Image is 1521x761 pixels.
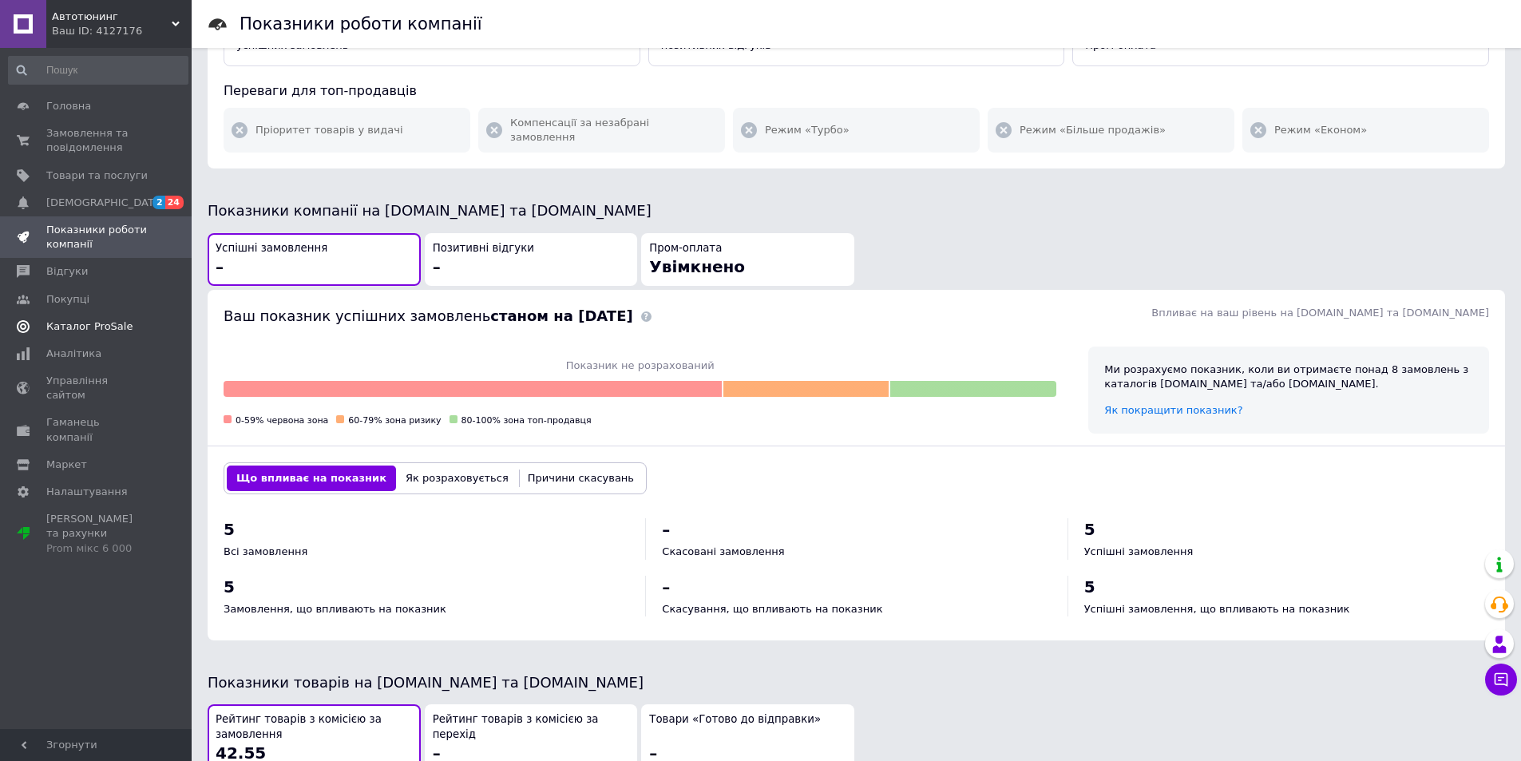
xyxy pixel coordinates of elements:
span: Управління сайтом [46,374,148,402]
span: Успішні замовлення, що впливають на показник [1084,603,1350,615]
span: Переваги для топ-продавців [224,83,417,98]
span: – [662,520,670,539]
button: Що впливає на показник [227,466,396,491]
span: 0-59% червона зона [236,415,328,426]
a: Як покращити показник? [1104,404,1242,416]
span: Впливає на ваш рівень на [DOMAIN_NAME] та [DOMAIN_NAME] [1151,307,1489,319]
span: Компенсації за незабрані замовлення [510,116,717,145]
span: Налаштування [46,485,128,499]
span: 5 [224,577,235,597]
span: [DEMOGRAPHIC_DATA] [46,196,164,210]
span: 60-79% зона ризику [348,415,441,426]
span: 2 [152,196,165,209]
span: Товари та послуги [46,168,148,183]
span: – [216,257,224,276]
span: Замовлення, що впливають на показник [224,603,446,615]
span: Покупці [46,292,89,307]
span: Рейтинг товарів з комісією за замовлення [216,712,413,742]
span: Режим «Більше продажів» [1020,123,1166,137]
span: Режим «Турбо» [765,123,850,137]
span: Гаманець компанії [46,415,148,444]
span: Показники компанії на [DOMAIN_NAME] та [DOMAIN_NAME] [208,202,652,219]
span: Товари «Готово до відправки» [649,712,821,727]
button: Як розраховується [396,466,518,491]
span: Позитивні відгуки [433,241,534,256]
span: Режим «Економ» [1274,123,1367,137]
b: станом на [DATE] [490,307,632,324]
span: Показник не розрахований [224,359,1056,373]
span: Всі замовлення [224,545,307,557]
span: – [662,577,670,597]
span: Автотюнинг [52,10,172,24]
span: Скасовані замовлення [662,545,784,557]
span: Показники роботи компанії [46,223,148,252]
span: Ваш показник успішних замовлень [224,307,633,324]
span: Відгуки [46,264,88,279]
span: Замовлення та повідомлення [46,126,148,155]
button: Чат з покупцем [1485,664,1517,696]
span: 5 [1084,520,1095,539]
div: Ваш ID: 4127176 [52,24,192,38]
span: Пріоритет товарів у видачі [255,123,403,137]
span: Маркет [46,458,87,472]
div: Prom мікс 6 000 [46,541,148,556]
button: Позитивні відгуки– [425,233,638,287]
span: Успішні замовлення [1084,545,1194,557]
div: Ми розрахуємо показник, коли ви отримаєте понад 8 замовлень з каталогів [DOMAIN_NAME] та/або [DOM... [1104,363,1473,391]
span: 24 [165,196,184,209]
span: Каталог ProSale [46,319,133,334]
button: Пром-оплатаУвімкнено [641,233,854,287]
span: Пром-оплата [649,241,722,256]
span: Показники товарів на [DOMAIN_NAME] та [DOMAIN_NAME] [208,674,644,691]
h1: Показники роботи компанії [240,14,482,34]
span: Успішні замовлення [216,241,327,256]
span: – [433,257,441,276]
span: [PERSON_NAME] та рахунки [46,512,148,556]
span: Рейтинг товарів з комісією за перехід [433,712,630,742]
span: Головна [46,99,91,113]
span: 80-100% зона топ-продавця [461,415,592,426]
button: Причини скасувань [518,466,644,491]
span: Скасування, що впливають на показник [662,603,882,615]
span: Аналітика [46,347,101,361]
span: 5 [1084,577,1095,597]
span: Увімкнено [649,257,745,276]
span: 5 [224,520,235,539]
button: Успішні замовлення– [208,233,421,287]
input: Пошук [8,56,188,85]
